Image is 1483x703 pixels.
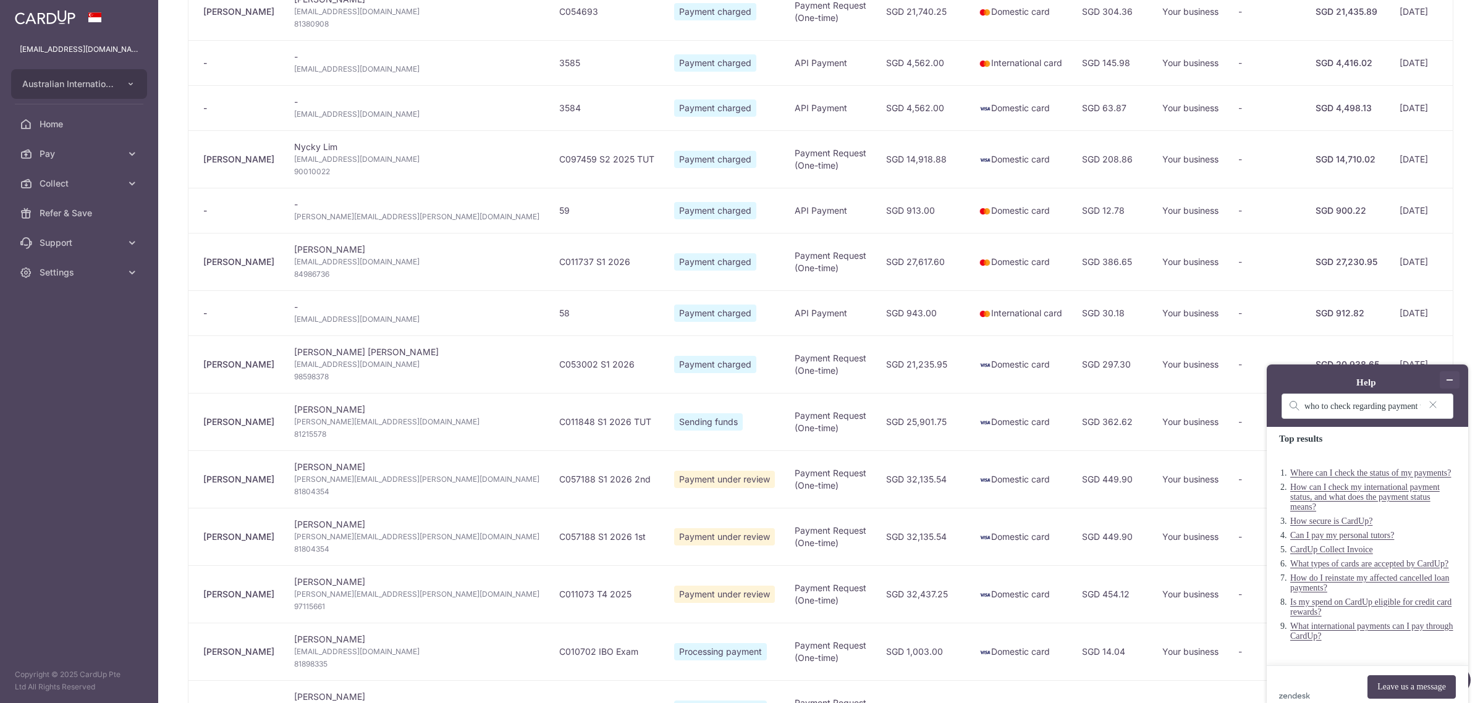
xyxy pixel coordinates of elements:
span: Payment charged [674,253,756,271]
td: International card [969,290,1072,335]
td: SGD 145.98 [1072,40,1152,85]
td: Payment Request (One-time) [785,565,876,623]
span: [EMAIL_ADDRESS][DOMAIN_NAME] [294,153,539,166]
span: 81898335 [294,658,539,670]
td: SGD 362.62 [1072,393,1152,450]
td: Payment Request (One-time) [785,130,876,188]
div: [PERSON_NAME] [203,358,274,371]
td: SGD 1,003.00 [876,623,969,680]
td: Nycky Lim [284,130,549,188]
div: SGD 4,498.13 [1316,102,1380,114]
td: Your business [1152,40,1228,85]
span: [EMAIL_ADDRESS][DOMAIN_NAME] [294,108,539,120]
td: Your business [1152,508,1228,565]
div: [PERSON_NAME] [203,646,274,658]
td: [PERSON_NAME] [284,233,549,290]
td: [DATE] [1390,130,1476,188]
td: - [1228,508,1306,565]
img: mastercard-sm-87a3fd1e0bddd137fecb07648320f44c262e2538e7db6024463105ddbc961eb2.png [979,256,991,269]
td: C011737 S1 2026 [549,233,664,290]
span: Payment charged [674,54,756,72]
td: SGD 12.78 [1072,188,1152,233]
td: - [1228,393,1306,450]
div: [PERSON_NAME] [203,416,274,428]
td: SGD 4,562.00 [876,85,969,130]
img: visa-sm-192604c4577d2d35970c8ed26b86981c2741ebd56154ab54ad91a526f0f24972.png [979,416,991,429]
span: 90010022 [294,166,539,178]
td: International card [969,40,1072,85]
td: - [284,40,549,85]
td: SGD 4,562.00 [876,40,969,85]
span: [PERSON_NAME][EMAIL_ADDRESS][DOMAIN_NAME] [294,416,539,428]
td: 58 [549,290,664,335]
span: [PERSON_NAME][EMAIL_ADDRESS][PERSON_NAME][DOMAIN_NAME] [294,588,539,600]
img: visa-sm-192604c4577d2d35970c8ed26b86981c2741ebd56154ab54ad91a526f0f24972.png [979,646,991,659]
td: - [1228,85,1306,130]
img: visa-sm-192604c4577d2d35970c8ed26b86981c2741ebd56154ab54ad91a526f0f24972.png [979,474,991,486]
td: C011073 T4 2025 [549,565,664,623]
span: Payment charged [674,202,756,219]
td: 59 [549,188,664,233]
td: [PERSON_NAME] [PERSON_NAME] [284,335,549,393]
td: API Payment [785,40,876,85]
td: Your business [1152,450,1228,508]
span: Help [28,9,53,20]
span: Payment charged [674,99,756,117]
td: Your business [1152,335,1228,393]
span: Australian International School Pte Ltd [22,78,114,90]
td: SGD 32,135.54 [876,508,969,565]
span: 81804354 [294,543,539,555]
td: Your business [1152,290,1228,335]
td: Domestic card [969,508,1072,565]
span: [EMAIL_ADDRESS][DOMAIN_NAME] [294,313,539,326]
td: - [1228,40,1306,85]
td: 3585 [549,40,664,85]
span: Settings [40,266,121,279]
td: SGD 943.00 [876,290,969,335]
span: Pay [40,148,121,160]
div: - [203,57,274,69]
td: - [1228,335,1306,393]
span: 98598378 [294,371,539,383]
img: mastercard-sm-87a3fd1e0bddd137fecb07648320f44c262e2538e7db6024463105ddbc961eb2.png [979,308,991,320]
span: [PERSON_NAME][EMAIL_ADDRESS][PERSON_NAME][DOMAIN_NAME] [294,211,539,223]
span: 81215578 [294,428,539,440]
td: 3584 [549,85,664,130]
span: 84986736 [294,268,539,280]
span: Payment charged [674,356,756,373]
td: - [284,188,549,233]
div: [PERSON_NAME] [203,6,274,18]
td: SGD 386.65 [1072,233,1152,290]
td: SGD 449.90 [1072,508,1152,565]
td: Your business [1152,623,1228,680]
td: SGD 208.86 [1072,130,1152,188]
td: Payment Request (One-time) [785,623,876,680]
td: [PERSON_NAME] [284,565,549,623]
td: [DATE] [1390,335,1476,393]
td: SGD 913.00 [876,188,969,233]
td: [PERSON_NAME] [284,508,549,565]
td: - [1228,623,1306,680]
td: [DATE] [1390,85,1476,130]
td: Domestic card [969,85,1072,130]
td: - [1228,130,1306,188]
td: SGD 449.90 [1072,450,1152,508]
span: Processing payment [674,643,767,660]
td: C011848 S1 2026 TUT [549,393,664,450]
td: [PERSON_NAME] [284,450,549,508]
td: Domestic card [969,130,1072,188]
td: Your business [1152,233,1228,290]
td: SGD 454.12 [1072,565,1152,623]
span: [EMAIL_ADDRESS][DOMAIN_NAME] [294,646,539,658]
td: Your business [1152,565,1228,623]
td: Your business [1152,130,1228,188]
